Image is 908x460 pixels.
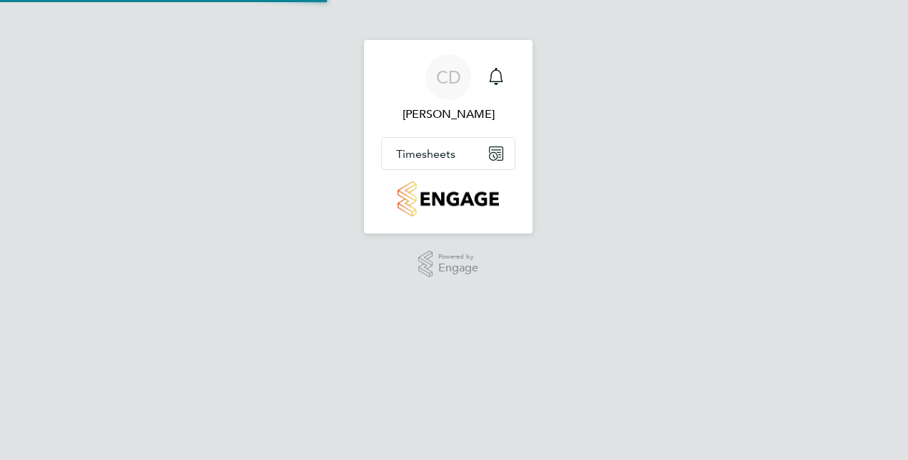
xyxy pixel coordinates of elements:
a: CD[PERSON_NAME] [381,54,515,123]
span: Chris Dragos [381,106,515,123]
a: Powered byEngage [418,251,479,278]
a: Go to home page [381,181,515,216]
span: Timesheets [396,147,455,161]
span: CD [436,68,461,86]
img: countryside-properties-logo-retina.png [398,181,498,216]
nav: Main navigation [364,40,533,234]
span: Powered by [438,251,478,263]
button: Timesheets [382,138,515,169]
span: Engage [438,262,478,274]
